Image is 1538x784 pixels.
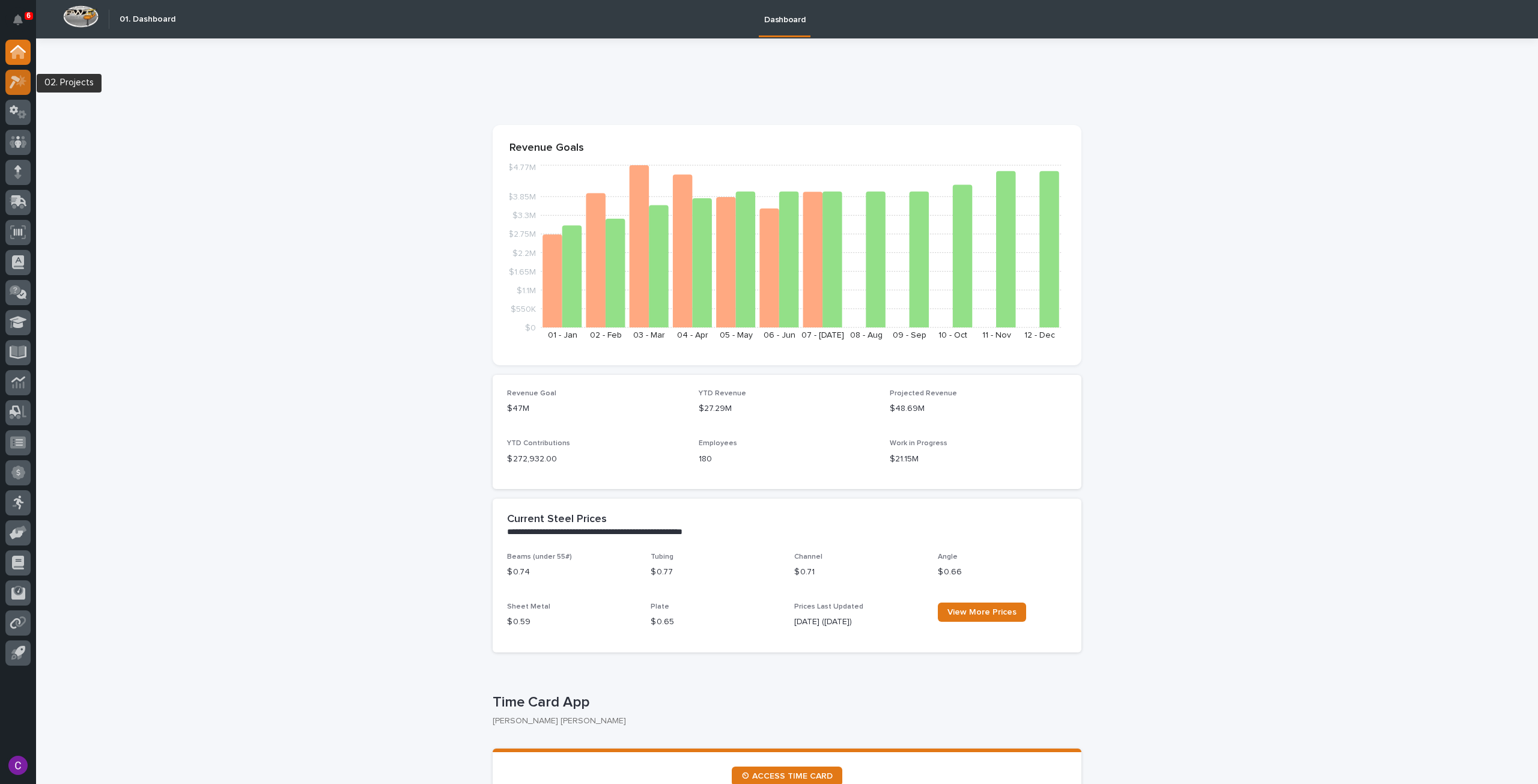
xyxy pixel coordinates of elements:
[509,142,1065,155] p: Revenue Goals
[507,553,572,561] span: Beams (under 55#)
[651,566,780,579] p: $ 0.77
[741,772,833,780] span: ⏲ ACCESS TIME CARD
[794,616,923,628] p: [DATE] ([DATE])
[947,608,1017,616] span: View More Prices
[890,453,1067,466] p: $21.15M
[507,390,556,397] span: Revenue Goal
[699,403,876,415] p: $27.29M
[548,331,577,339] text: 01 - Jan
[850,331,883,339] text: 08 - Aug
[938,603,1026,622] a: View More Prices
[890,403,1067,415] p: $48.69M
[507,403,684,415] p: $47M
[120,14,175,25] h2: 01. Dashboard
[699,390,746,397] span: YTD Revenue
[493,716,1072,726] p: [PERSON_NAME] [PERSON_NAME]
[26,11,31,20] p: 6
[509,267,536,276] tspan: $1.65M
[764,331,795,339] text: 06 - Jun
[699,453,876,466] p: 180
[938,331,967,339] text: 10 - Oct
[890,390,957,397] span: Projected Revenue
[1024,331,1055,339] text: 12 - Dec
[982,331,1011,339] text: 11 - Nov
[5,753,31,778] button: users-avatar
[890,440,947,447] span: Work in Progress
[507,453,684,466] p: $ 272,932.00
[512,249,536,257] tspan: $2.2M
[633,331,665,339] text: 03 - Mar
[511,305,536,313] tspan: $550K
[517,286,536,294] tspan: $1.1M
[590,331,622,339] text: 02 - Feb
[720,331,753,339] text: 05 - May
[801,331,844,339] text: 07 - [DATE]
[938,553,958,561] span: Angle
[507,513,607,526] h2: Current Steel Prices
[525,324,536,332] tspan: $0
[651,616,780,628] p: $ 0.65
[507,616,636,628] p: $ 0.59
[493,694,1077,711] p: Time Card App
[794,566,923,579] p: $ 0.71
[507,440,570,447] span: YTD Contributions
[893,331,926,339] text: 09 - Sep
[508,230,536,239] tspan: $2.75M
[508,193,536,201] tspan: $3.85M
[677,331,708,339] text: 04 - Apr
[63,5,99,28] img: Workspace Logo
[651,603,669,610] span: Plate
[15,14,31,34] div: Notifications6
[508,163,536,172] tspan: $4.77M
[507,566,636,579] p: $ 0.74
[512,211,536,220] tspan: $3.3M
[938,566,1067,579] p: $ 0.66
[794,553,822,561] span: Channel
[794,603,863,610] span: Prices Last Updated
[651,553,673,561] span: Tubing
[5,7,31,32] button: Notifications
[507,603,550,610] span: Sheet Metal
[699,440,737,447] span: Employees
